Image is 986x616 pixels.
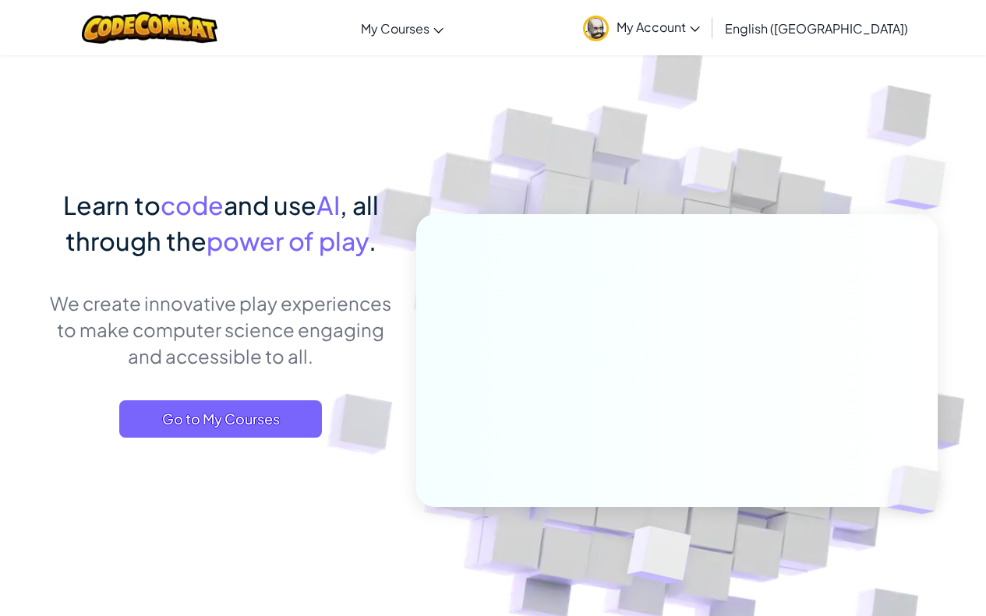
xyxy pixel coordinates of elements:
span: code [161,189,224,220]
span: English ([GEOGRAPHIC_DATA]) [725,20,908,37]
span: My Courses [361,20,429,37]
span: My Account [617,19,700,35]
p: We create innovative play experiences to make computer science engaging and accessible to all. [49,290,393,369]
img: avatar [583,16,609,41]
img: Overlap cubes [652,116,764,232]
span: and use [224,189,316,220]
a: My Account [575,3,708,52]
a: Go to My Courses [119,400,322,438]
span: AI [316,189,340,220]
img: CodeCombat logo [82,12,218,44]
a: English ([GEOGRAPHIC_DATA]) [717,7,916,49]
a: My Courses [353,7,451,49]
span: . [369,225,376,256]
span: Learn to [63,189,161,220]
img: Overlap cubes [861,433,977,547]
span: power of play [207,225,369,256]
